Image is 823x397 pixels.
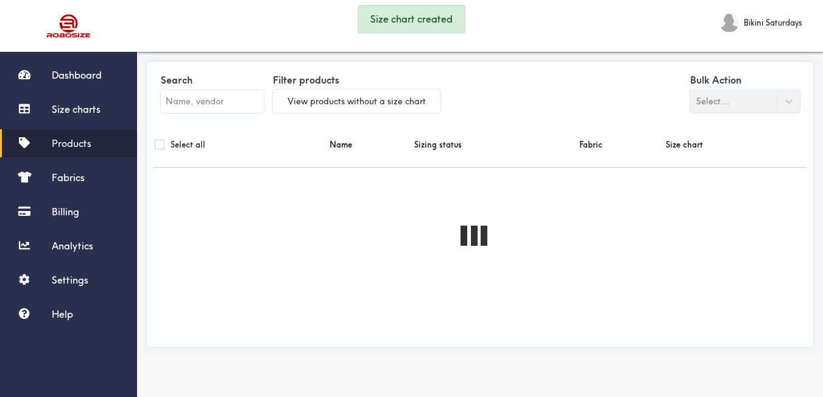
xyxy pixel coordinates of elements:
th: Sizing status [412,122,578,168]
span: Dashboard [52,69,102,81]
button: View products without a size chart [273,90,440,113]
th: Name [328,122,412,168]
img: Bikini Saturdays [719,13,739,32]
th: Size chart [664,122,796,168]
span: Products [52,137,91,149]
div: Size chart created [358,5,465,34]
th: Fabric [578,122,664,168]
span: Size charts [52,103,101,115]
label: Select all [171,138,205,151]
label: Filter products [273,71,440,90]
label: Bulk Action [690,71,800,90]
span: Billing [52,206,79,218]
span: Fabrics [52,171,85,184]
span: Settings [52,274,88,286]
img: Robosize [23,9,115,43]
span: Help [52,308,73,320]
span: Bikini Saturdays [744,16,802,29]
label: Search [161,71,264,90]
input: Name, vendor [161,90,264,113]
span: Analytics [52,240,93,252]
